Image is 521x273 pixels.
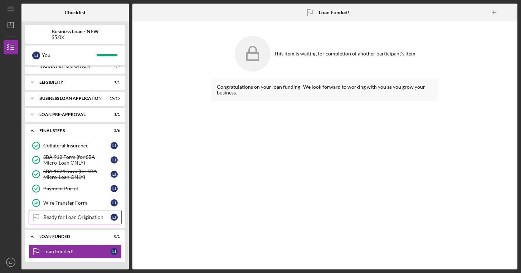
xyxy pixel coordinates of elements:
div: 1 / 1 [107,80,120,84]
div: 1 / 1 [107,112,120,117]
a: Loan Funded!LJ [29,244,122,259]
div: L J [111,185,118,192]
div: Collateral Insurance [43,143,111,148]
div: ELIGIBILITY [39,80,102,84]
div: L J [111,142,118,149]
text: LJ [9,260,13,264]
div: Loan Funded! [43,249,111,254]
b: Business Loan - NEW [52,29,99,34]
a: Ready for Loan OriginationLJ [29,210,122,224]
div: $5.0K [52,34,99,40]
a: Payment PortalLJ [29,181,122,196]
div: SBA 912 Form (for SBA Micro-Loan ONLY) [43,154,111,166]
div: This item is waiting for completion of another participant's item [274,51,415,57]
div: BUSINESS LOAN APPLICATION [39,96,102,101]
b: Checklist [65,10,86,15]
div: You [42,49,97,61]
div: 15 / 15 [107,96,120,101]
a: Wire Transfer FormLJ [29,196,122,210]
div: L J [111,214,118,221]
div: L J [111,248,118,255]
b: Loan Funded! [319,10,349,15]
div: L J [111,156,118,164]
button: LJ [4,255,18,269]
a: SBA 912 Form (for SBA Micro-Loan ONLY)LJ [29,153,122,167]
div: 5 / 6 [107,128,120,133]
a: SBA 1624 form (for SBA Micro-Loan ONLY)LJ [29,167,122,181]
div: FINAL STEPS [39,128,102,133]
div: Ready for Loan Origination [43,214,111,220]
div: LOAN FUNDED [39,234,102,239]
div: L J [32,52,40,59]
div: L J [111,199,118,206]
div: L J [111,171,118,178]
div: Payment Portal [43,186,111,191]
div: LOAN PRE-APPROVAL [39,112,102,117]
a: Collateral InsuranceLJ [29,138,122,153]
div: 0 / 1 [107,234,120,239]
div: Wire Transfer Form [43,200,111,206]
div: Congratulations on your loan funding! We look forward to working with you as you grow your business. [211,79,438,101]
div: SBA 1624 form (for SBA Micro-Loan ONLY) [43,169,111,180]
